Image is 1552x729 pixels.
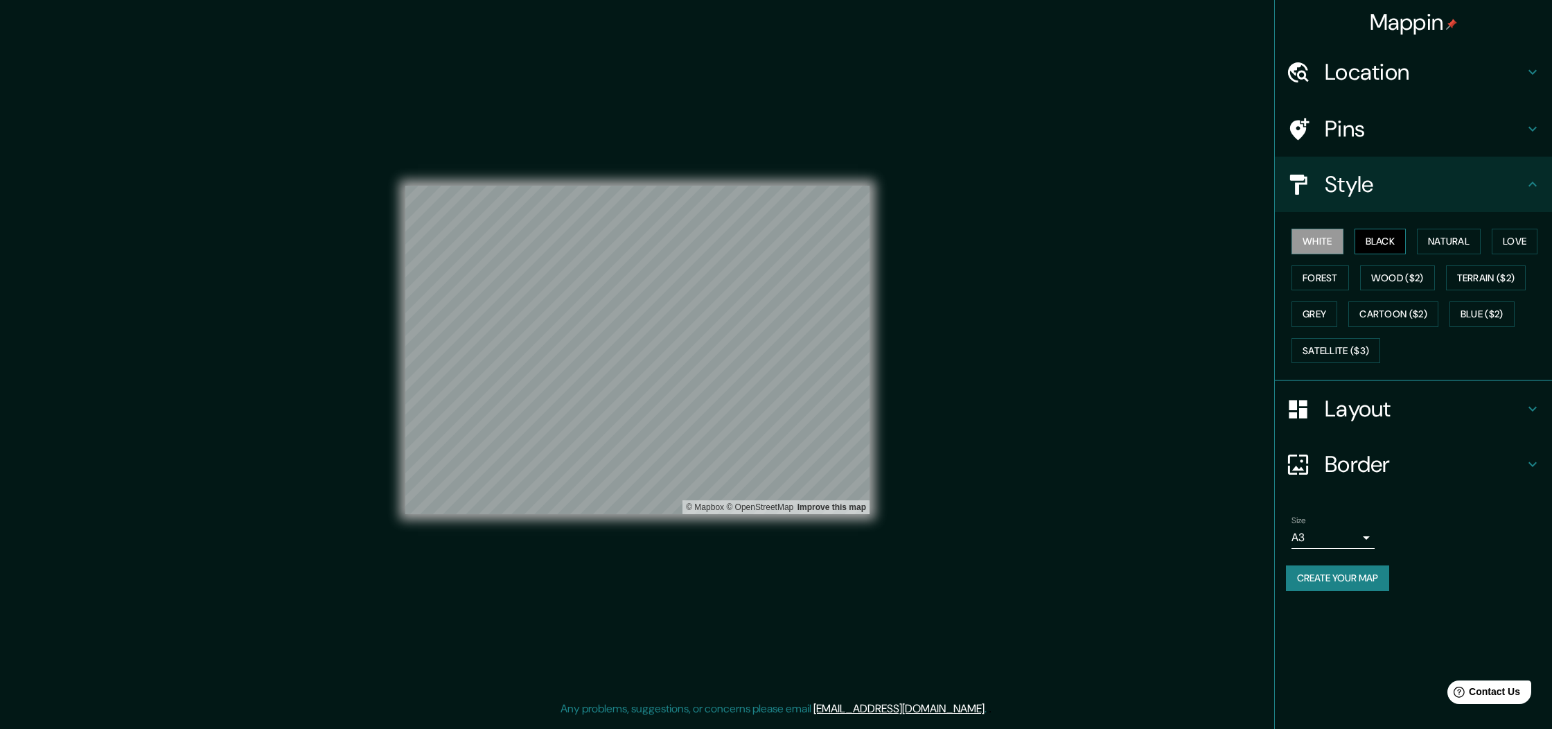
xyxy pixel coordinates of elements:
[726,502,793,512] a: OpenStreetMap
[1275,44,1552,100] div: Location
[1291,527,1375,549] div: A3
[1370,8,1458,36] h4: Mappin
[1291,338,1380,364] button: Satellite ($3)
[1360,265,1435,291] button: Wood ($2)
[561,701,987,717] p: Any problems, suggestions, or concerns please email .
[1291,301,1337,327] button: Grey
[1449,301,1515,327] button: Blue ($2)
[1286,565,1389,591] button: Create your map
[1275,157,1552,212] div: Style
[1275,437,1552,492] div: Border
[1291,265,1349,291] button: Forest
[405,186,870,514] canvas: Map
[1325,115,1524,143] h4: Pins
[1325,170,1524,198] h4: Style
[987,701,989,717] div: .
[1355,229,1406,254] button: Black
[1429,675,1537,714] iframe: Help widget launcher
[1325,58,1524,86] h4: Location
[1325,450,1524,478] h4: Border
[1325,395,1524,423] h4: Layout
[1492,229,1537,254] button: Love
[1446,19,1457,30] img: pin-icon.png
[1348,301,1438,327] button: Cartoon ($2)
[1417,229,1481,254] button: Natural
[1446,265,1526,291] button: Terrain ($2)
[1291,229,1343,254] button: White
[989,701,991,717] div: .
[1275,381,1552,437] div: Layout
[797,502,866,512] a: Map feedback
[1291,515,1306,527] label: Size
[813,701,985,716] a: [EMAIL_ADDRESS][DOMAIN_NAME]
[1275,101,1552,157] div: Pins
[686,502,724,512] a: Mapbox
